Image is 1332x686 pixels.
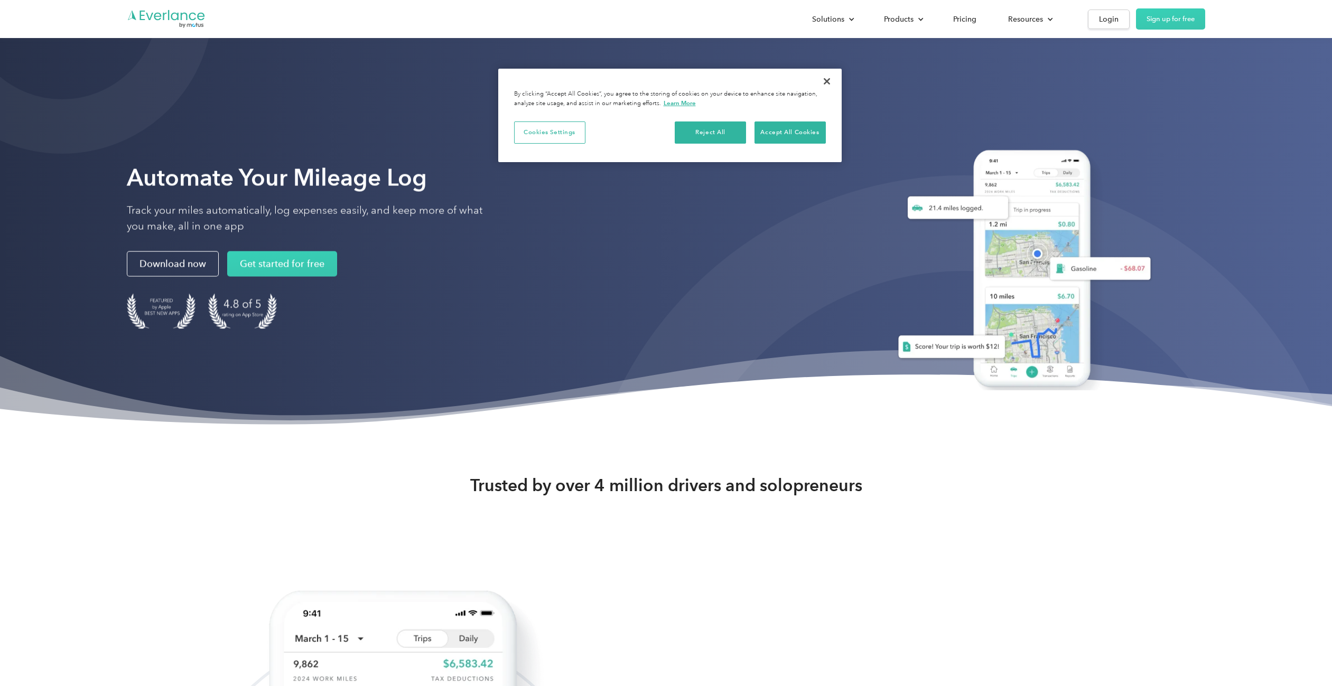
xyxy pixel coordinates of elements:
[1136,8,1205,30] a: Sign up for free
[815,70,839,93] button: Close
[1099,13,1119,26] div: Login
[127,294,195,329] img: Badge for Featured by Apple Best New Apps
[675,121,746,144] button: Reject All
[802,10,863,29] div: Solutions
[1008,13,1043,26] div: Resources
[498,69,842,162] div: Cookie banner
[755,121,826,144] button: Accept All Cookies
[127,9,206,29] a: Go to homepage
[514,121,585,144] button: Cookies Settings
[127,251,219,277] a: Download now
[470,475,862,496] strong: Trusted by over 4 million drivers and solopreneurs
[998,10,1061,29] div: Resources
[884,13,914,26] div: Products
[498,69,842,162] div: Privacy
[127,203,497,234] p: Track your miles automatically, log expenses easily, and keep more of what you make, all in one app
[514,90,826,108] div: By clicking “Accept All Cookies”, you agree to the storing of cookies on your device to enhance s...
[873,10,932,29] div: Products
[227,251,337,277] a: Get started for free
[1088,10,1130,29] a: Login
[881,139,1159,403] img: Everlance, mileage tracker app, expense tracking app
[208,294,277,329] img: 4.9 out of 5 stars on the app store
[943,10,987,29] a: Pricing
[953,13,976,26] div: Pricing
[664,99,696,107] a: More information about your privacy, opens in a new tab
[127,164,427,192] strong: Automate Your Mileage Log
[812,13,844,26] div: Solutions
